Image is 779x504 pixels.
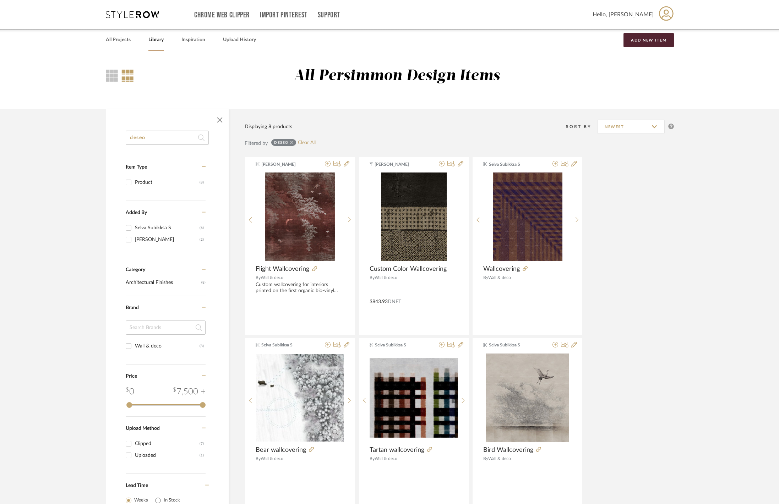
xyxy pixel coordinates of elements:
img: Custom Color Wallcovering [381,172,447,261]
span: Upload Method [126,426,160,431]
div: Clipped [135,438,200,449]
span: Selva Subikksa S [489,342,534,348]
div: Wall & deco [135,340,200,352]
a: All Projects [106,35,131,45]
span: Hello, [PERSON_NAME] [593,10,654,19]
span: Tartan wallcovering [370,446,424,454]
span: Wall & deco [375,456,397,461]
span: [PERSON_NAME] [261,161,306,168]
span: DNET [388,299,401,304]
span: Category [126,267,145,273]
div: 0 [256,354,344,442]
span: By [256,275,261,280]
div: (8) [200,177,204,188]
label: In Stock [164,497,180,504]
button: Close [213,113,227,127]
span: By [370,456,375,461]
div: 0 [484,172,572,261]
span: Brand [126,305,139,310]
img: Bird Wallcovering [486,354,569,442]
span: [PERSON_NAME] [375,161,419,168]
input: Search Brands [126,321,206,335]
span: Selva Subikksa S [261,342,306,348]
a: Upload History [223,35,256,45]
div: (1) [200,450,204,461]
a: Library [148,35,164,45]
div: Filtered by [245,139,268,147]
span: Wall & deco [261,456,283,461]
div: Selva Subikksa S [135,222,200,234]
span: Wall & deco [375,275,397,280]
div: 0 [256,172,344,261]
a: Clear All [298,140,316,146]
span: Wall & deco [261,275,283,280]
div: 0 [370,172,458,261]
span: Custom Color Wallcovering [370,265,447,273]
img: Flight Wallcovering [265,172,335,261]
span: Item Type [126,165,147,170]
span: Selva Subikksa S [489,161,534,168]
div: 7,500 + [173,385,206,398]
span: Wall & deco [488,456,511,461]
span: Architectural Finishes [126,276,200,289]
img: Wallcovering [493,172,562,261]
div: Sort By [566,123,597,130]
img: Tartan wallcovering [370,358,458,438]
img: Bear wallcovering [256,354,344,441]
label: Weeks [134,497,148,504]
button: Add New Item [623,33,674,47]
a: Chrome Web Clipper [194,12,250,18]
div: [PERSON_NAME] [135,234,200,245]
div: (2) [200,234,204,245]
div: 0 [370,354,458,442]
div: (7) [200,438,204,449]
span: Selva Subikksa S [375,342,420,348]
div: (6) [200,222,204,234]
div: All Persimmon Design Items [294,67,500,85]
span: Lead Time [126,483,148,488]
div: Uploaded [135,450,200,461]
span: By [483,456,488,461]
div: 0 [126,385,134,398]
span: Bear wallcovering [256,446,306,454]
div: Custom wallcovering for interiors printed on the first organic bio-vinyl wallpaper substrate. [256,282,344,294]
div: Displaying 8 products [245,123,292,131]
a: Import Pinterest [260,12,307,18]
span: (8) [201,277,206,288]
div: deseo [274,140,289,145]
span: By [256,456,261,461]
span: By [483,275,488,280]
span: Wall & deco [488,275,511,280]
span: $843.93 [370,299,388,304]
a: Support [318,12,340,18]
span: Wallcovering [483,265,520,273]
div: Product [135,177,200,188]
span: Flight Wallcovering [256,265,309,273]
a: Inspiration [181,35,205,45]
span: Added By [126,210,147,215]
span: Bird Wallcovering [483,446,533,454]
div: (8) [200,340,204,352]
span: Price [126,374,137,379]
span: By [370,275,375,280]
input: Search within 8 results [126,131,209,145]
